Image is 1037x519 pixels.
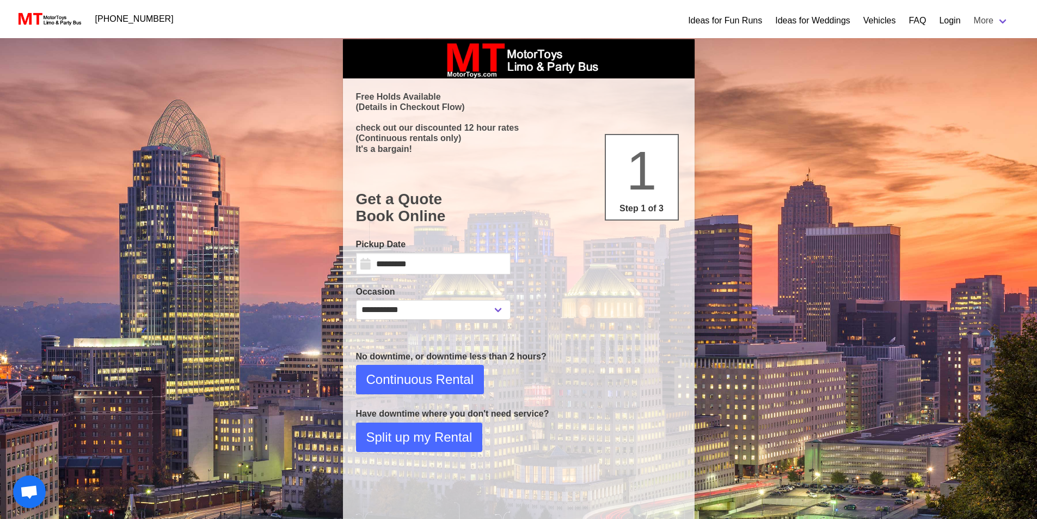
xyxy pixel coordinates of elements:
[909,14,926,27] a: FAQ
[356,144,682,154] p: It's a bargain!
[356,123,682,133] p: check out our discounted 12 hour rates
[775,14,850,27] a: Ideas for Weddings
[366,428,473,447] span: Split up my Rental
[356,407,682,420] p: Have downtime where you don't need service?
[356,133,682,143] p: (Continuous rentals only)
[356,365,484,394] button: Continuous Rental
[13,475,46,508] a: Open chat
[356,350,682,363] p: No downtime, or downtime less than 2 hours?
[939,14,960,27] a: Login
[366,370,474,389] span: Continuous Rental
[610,202,673,215] p: Step 1 of 3
[627,140,657,201] span: 1
[15,11,82,27] img: MotorToys Logo
[356,423,483,452] button: Split up my Rental
[356,102,682,112] p: (Details in Checkout Flow)
[89,8,180,30] a: [PHONE_NUMBER]
[688,14,762,27] a: Ideas for Fun Runs
[863,14,896,27] a: Vehicles
[967,10,1015,32] a: More
[356,191,682,225] h1: Get a Quote Book Online
[356,91,682,102] p: Free Holds Available
[356,285,511,298] label: Occasion
[437,39,600,78] img: box_logo_brand.jpeg
[356,238,511,251] label: Pickup Date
